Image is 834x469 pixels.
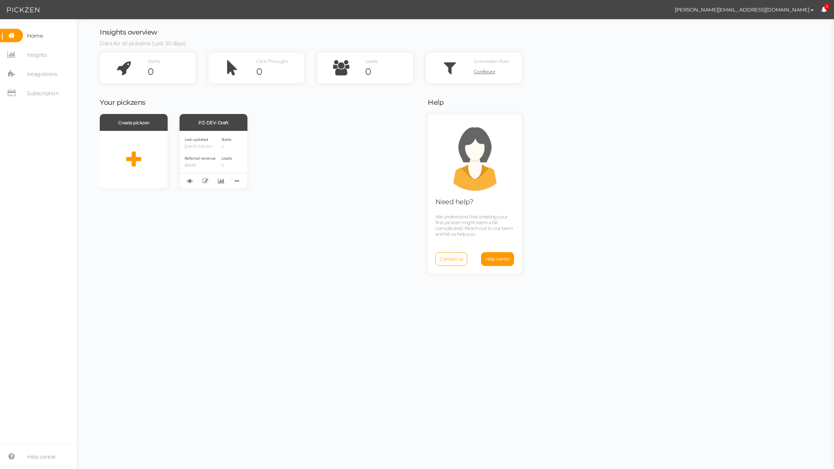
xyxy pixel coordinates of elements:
[668,3,821,16] button: [PERSON_NAME][EMAIL_ADDRESS][DOMAIN_NAME]
[365,66,413,78] div: 0
[100,40,186,47] span: Data for all pickzens (Last 30 days)
[365,58,378,64] span: Leads
[440,122,509,191] img: support.png
[148,58,160,64] span: Starts
[221,137,231,142] span: Starts
[221,156,232,161] span: Leads
[180,131,247,188] div: Last updated [DATE] 11:03 AM Referred revenue $99.99 Starts 4 Leads 0
[185,137,208,142] span: Last updated
[27,451,56,463] span: Help center
[148,66,196,78] div: 0
[654,3,668,17] img: d72b7d863f6005cc4e963d3776029e7f
[118,120,150,126] span: Create pickzen
[221,163,232,168] p: 0
[185,144,216,149] p: [DATE] 11:03 AM
[435,214,513,237] span: We understand that creating your first pickzen might seem a bit complicated. Reach out to our tea...
[474,66,522,78] a: Configure
[485,256,510,262] span: Help center
[185,163,216,168] p: $99.99
[27,30,43,42] span: Home
[100,98,145,107] span: Your pickzens
[185,156,216,161] span: Referred revenue
[435,198,473,206] span: Need help?
[474,58,509,64] span: Conversion Rate
[474,69,495,74] span: Configure
[675,7,809,13] span: [PERSON_NAME][EMAIL_ADDRESS][DOMAIN_NAME]
[256,58,288,64] span: Click Throughs
[180,114,247,131] div: PZ-DEV-Draft
[27,49,47,61] span: Insights
[27,68,57,80] span: Integrations
[27,87,59,99] span: Subscription
[221,144,232,149] p: 4
[7,5,40,15] img: Pickzen logo
[428,98,443,107] span: Help
[481,252,514,266] a: Help center
[440,256,463,262] span: Contact us
[100,28,157,36] span: Insights overview
[824,4,830,10] span: 5
[256,66,304,78] div: 0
